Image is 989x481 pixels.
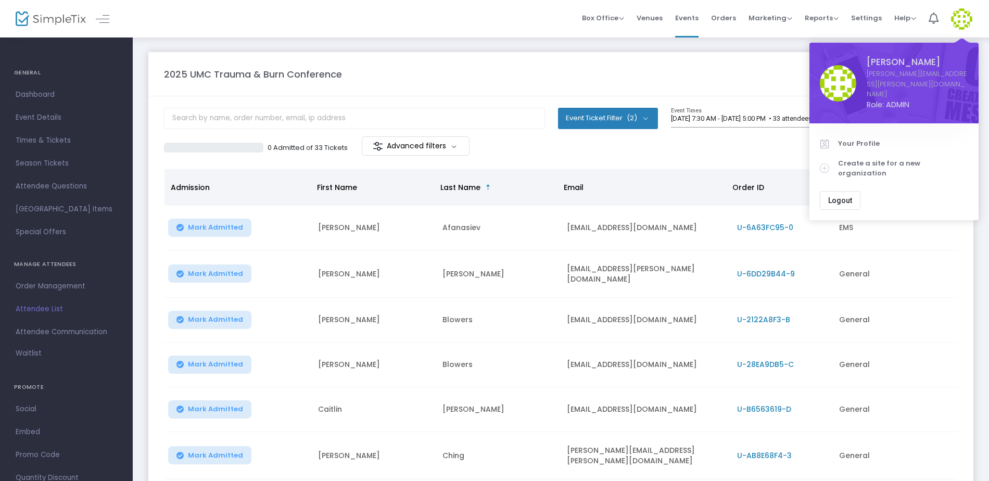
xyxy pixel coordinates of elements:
span: U-6DD29B44-9 [737,269,795,279]
span: Attendee Questions [16,180,117,193]
span: Mark Admitted [188,270,243,278]
button: Mark Admitted [168,446,251,464]
td: General [833,250,957,298]
span: Waitlist [16,348,42,359]
span: U-2122A8F3-B [737,314,790,325]
button: Mark Admitted [168,356,251,374]
button: Logout [820,191,860,210]
span: Order Management [16,280,117,293]
p: 0 Admitted of 33 Tickets [268,143,348,153]
a: Create a site for a new organization [820,154,968,183]
td: [PERSON_NAME] [312,343,436,387]
td: General [833,298,957,343]
span: Admission [171,182,210,193]
span: Embed [16,425,117,439]
span: Box Office [582,13,624,23]
td: Caitlin [312,387,436,432]
td: EMS [833,206,957,250]
span: Times & Tickets [16,134,117,147]
input: Search by name, order number, email, ip address [164,108,545,129]
span: Promo Code [16,448,117,462]
td: [EMAIL_ADDRESS][PERSON_NAME][DOMAIN_NAME] [561,250,730,298]
span: Help [894,13,916,23]
span: Email [564,182,584,193]
span: Mark Admitted [188,405,243,413]
span: Sortable [484,183,492,192]
span: Event Details [16,111,117,124]
td: [PERSON_NAME] [312,250,436,298]
span: Events [675,5,699,31]
span: Logout [828,196,852,205]
span: U-B6563619-D [737,404,791,414]
span: Special Offers [16,225,117,239]
a: Your Profile [820,134,968,154]
span: U-AB8E68F4-3 [737,450,792,461]
button: Mark Admitted [168,400,251,419]
td: [EMAIL_ADDRESS][DOMAIN_NAME] [561,298,730,343]
td: [PERSON_NAME] [312,298,436,343]
td: [EMAIL_ADDRESS][DOMAIN_NAME] [561,206,730,250]
button: Event Ticket Filter(2) [558,108,658,129]
span: Mark Admitted [188,315,243,324]
span: First Name [317,182,357,193]
span: Marketing [749,13,792,23]
td: [EMAIL_ADDRESS][DOMAIN_NAME] [561,343,730,387]
span: Attendee Communication [16,325,117,339]
td: [PERSON_NAME] [436,387,561,432]
td: General [833,387,957,432]
td: Ching [436,432,561,479]
span: Social [16,402,117,416]
td: General [833,432,957,479]
td: [PERSON_NAME] [312,432,436,479]
m-panel-title: 2025 UMC Trauma & Burn Conference [164,67,342,81]
span: Order ID [732,182,764,193]
button: Mark Admitted [168,264,251,283]
td: Afanasiev [436,206,561,250]
h4: PROMOTE [14,377,119,398]
td: [PERSON_NAME][EMAIL_ADDRESS][PERSON_NAME][DOMAIN_NAME] [561,432,730,479]
td: [PERSON_NAME] [312,206,436,250]
span: Attendee List [16,302,117,316]
a: [PERSON_NAME][EMAIL_ADDRESS][PERSON_NAME][DOMAIN_NAME] [867,69,968,99]
h4: MANAGE ATTENDEES [14,254,119,275]
button: Mark Admitted [168,311,251,329]
span: [GEOGRAPHIC_DATA] Items [16,202,117,216]
span: Mark Admitted [188,451,243,460]
span: Role: ADMIN [867,99,968,110]
td: General [833,343,957,387]
span: (2) [627,114,637,122]
span: Last Name [440,182,480,193]
td: [EMAIL_ADDRESS][DOMAIN_NAME] [561,387,730,432]
td: Blowers [436,298,561,343]
span: Season Tickets [16,157,117,170]
span: Orders [711,5,736,31]
span: Your Profile [838,138,968,149]
span: U-28EA9DB5-C [737,359,794,370]
span: Settings [851,5,882,31]
span: Create a site for a new organization [838,158,968,179]
span: [DATE] 7:30 AM - [DATE] 5:00 PM • 33 attendees [671,115,812,122]
td: [PERSON_NAME] [436,250,561,298]
img: filter [373,141,383,151]
span: Mark Admitted [188,360,243,369]
button: Mark Admitted [168,219,251,237]
span: Mark Admitted [188,223,243,232]
span: U-6A63FC95-0 [737,222,793,233]
h4: GENERAL [14,62,119,83]
span: Venues [637,5,663,31]
span: Reports [805,13,839,23]
span: [PERSON_NAME] [867,56,968,69]
m-button: Advanced filters [362,136,470,156]
td: Blowers [436,343,561,387]
span: Dashboard [16,88,117,102]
